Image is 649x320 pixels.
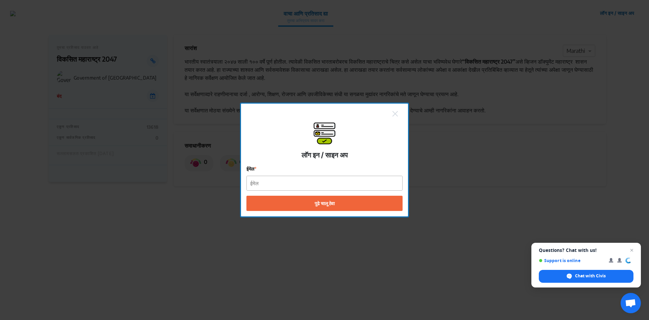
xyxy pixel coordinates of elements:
span: Chat with Civis [539,270,633,283]
button: पुढे चालू ठेवा [246,196,403,211]
label: ईमेल [246,165,403,172]
a: Open chat [621,293,641,313]
span: Questions? Chat with us! [539,248,633,253]
p: लॉग इन / साइन अप [302,150,348,160]
img: close.png [392,111,398,116]
input: ईमेल [247,176,402,191]
span: Support is online [539,258,604,263]
img: signup-modal.png [314,123,335,144]
span: Chat with Civis [575,273,606,279]
span: पुढे चालू ठेवा [315,200,335,207]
